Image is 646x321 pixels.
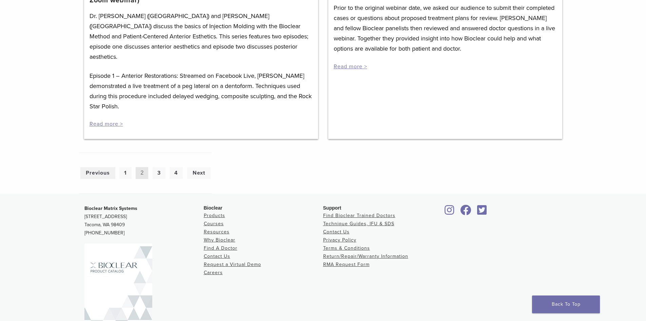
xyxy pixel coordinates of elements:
p: [STREET_ADDRESS] Tacoma, WA 98409 [PHONE_NUMBER] [84,204,204,237]
a: Page 1 [119,167,132,179]
a: Find A Doctor [204,245,237,251]
a: Contact Us [323,229,350,235]
a: Resources [204,229,230,235]
a: Back To Top [532,296,600,313]
a: Terms & Conditions [323,245,370,251]
a: Page 4 [170,167,183,179]
a: Why Bioclear [204,237,235,243]
span: Support [323,205,341,211]
span: Page 2 [136,167,148,179]
a: Contact Us [204,253,230,259]
a: Privacy Policy [323,237,356,243]
a: Next [187,167,211,179]
a: Bioclear [443,209,457,216]
a: Bioclear [475,209,489,216]
p: Episode 1 – Anterior Restorations: Streamed on Facebook Live, [PERSON_NAME] demonstrated a live t... [90,71,313,111]
a: Find Bioclear Trained Doctors [323,213,395,218]
a: Return/Repair/Warranty Information [323,253,408,259]
a: Courses [204,221,224,227]
a: Bioclear [458,209,474,216]
strong: Bioclear Matrix Systems [84,206,137,211]
p: Prior to the original webinar date, we asked our audience to submit their completed cases or ques... [334,3,557,54]
a: Careers [204,270,223,275]
span: Bioclear [204,205,222,211]
a: RMA Request Form [323,262,370,267]
a: Technique Guides, IFU & SDS [323,221,394,227]
a: Products [204,213,225,218]
a: Request a Virtual Demo [204,262,261,267]
nav: Post Navigation [79,153,212,193]
p: Dr. [PERSON_NAME] ([GEOGRAPHIC_DATA]) and [PERSON_NAME] ([GEOGRAPHIC_DATA]) discuss the basics of... [90,11,313,62]
a: Read more > [90,121,123,127]
a: Read more > [334,63,367,70]
a: Page 3 [153,167,165,179]
a: Previous [80,167,115,179]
